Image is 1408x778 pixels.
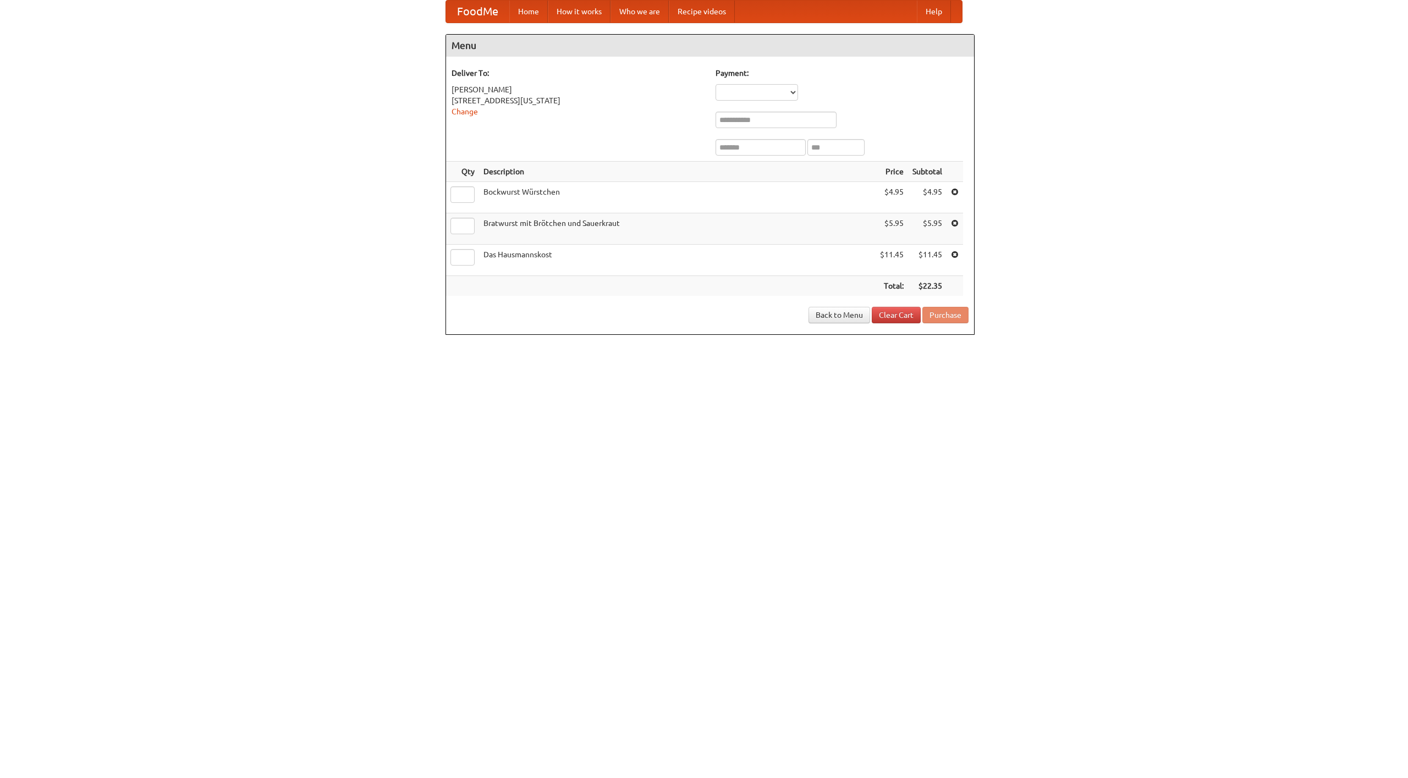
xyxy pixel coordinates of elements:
[452,84,705,95] div: [PERSON_NAME]
[452,68,705,79] h5: Deliver To:
[479,245,876,276] td: Das Hausmannskost
[446,1,509,23] a: FoodMe
[917,1,951,23] a: Help
[716,68,969,79] h5: Payment:
[446,35,974,57] h4: Menu
[548,1,610,23] a: How it works
[610,1,669,23] a: Who we are
[876,245,908,276] td: $11.45
[876,276,908,296] th: Total:
[479,162,876,182] th: Description
[876,182,908,213] td: $4.95
[908,245,947,276] td: $11.45
[809,307,870,323] a: Back to Menu
[908,182,947,213] td: $4.95
[872,307,921,323] a: Clear Cart
[452,95,705,106] div: [STREET_ADDRESS][US_STATE]
[922,307,969,323] button: Purchase
[876,213,908,245] td: $5.95
[446,162,479,182] th: Qty
[479,213,876,245] td: Bratwurst mit Brötchen und Sauerkraut
[908,162,947,182] th: Subtotal
[908,276,947,296] th: $22.35
[509,1,548,23] a: Home
[452,107,478,116] a: Change
[908,213,947,245] td: $5.95
[669,1,735,23] a: Recipe videos
[479,182,876,213] td: Bockwurst Würstchen
[876,162,908,182] th: Price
